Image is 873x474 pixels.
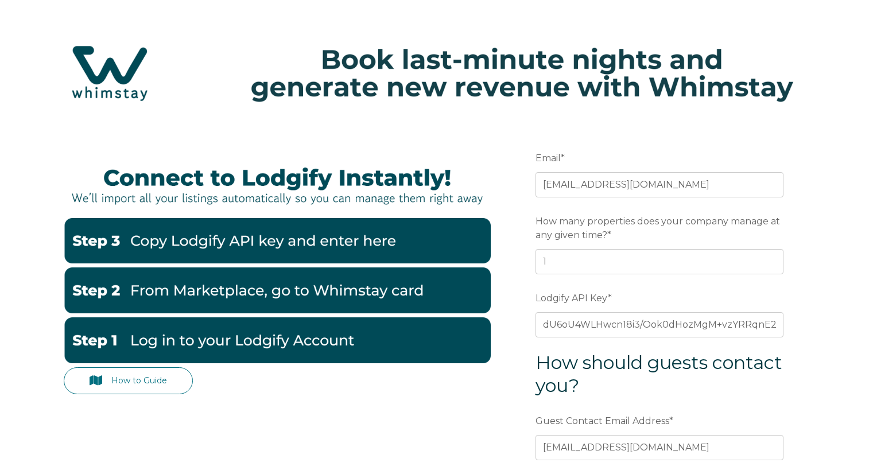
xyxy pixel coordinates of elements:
[64,218,491,264] img: Lodgify3
[64,156,491,214] img: LodgifyBanner
[11,28,862,118] img: Hubspot header for SSOB (4)
[536,412,669,430] span: Guest Contact Email Address
[536,351,782,397] span: How should guests contact you?
[536,289,608,307] span: Lodgify API Key
[64,317,491,363] img: Lodgify1
[536,212,780,244] span: How many properties does your company manage at any given time?
[64,267,491,313] img: Lodgify2
[536,149,561,167] span: Email
[64,367,193,394] a: How to Guide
